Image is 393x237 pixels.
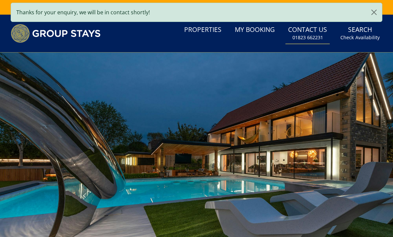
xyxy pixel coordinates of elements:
[340,34,380,41] small: Check Availability
[292,34,323,41] small: 01823 662231
[232,23,277,38] a: My Booking
[182,23,224,38] a: Properties
[285,23,330,44] a: Contact Us01823 662231
[11,24,101,43] img: Group Stays
[338,23,382,44] a: SearchCheck Availability
[11,3,382,22] div: Thanks for your enquiry, we will be in contact shortly!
